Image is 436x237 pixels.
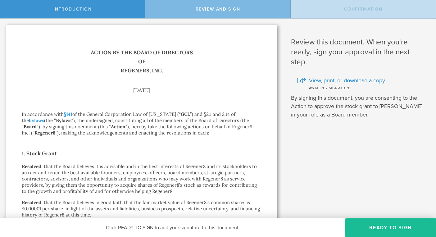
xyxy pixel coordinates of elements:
p: By signing this document, you are consenting to the Action to approve the stock grant to [PERSON_... [291,94,427,119]
strong: Action [111,124,125,130]
strong: Bylaws [56,117,71,123]
button: Ready to Sign [345,218,436,237]
strong: Resolved [22,163,41,169]
h1: Review this document. When you're ready, sign your approval in the next step. [291,37,427,67]
span: View, print, or download a copy. [309,76,386,84]
p: , that the Board believes in good faith that the fair market value of Regener8’s common shares is... [22,199,262,218]
h2: 1. Stock Grant [22,148,262,158]
h1: Action by the Board of Directors of Regener8, Inc. [22,48,262,75]
p: In accordance with of the General Corporation Law of [US_STATE] (“ ”) and §2.1 and 2.14 of the (t... [22,111,262,136]
div: Awaiting signature [297,84,427,91]
a: §141 [64,111,72,117]
strong: Resolved [22,199,41,205]
a: bylaws [29,117,44,123]
strong: Regener8 [34,130,56,136]
p: , that the Board believes it is advisable and in the best interests of Regener8 and its stockhold... [22,163,262,194]
strong: Board [24,124,37,130]
div: [DATE] [22,88,262,93]
span: Introduction [53,7,92,12]
span: Review and Sign [196,7,240,12]
span: Confirmation [344,7,383,12]
strong: GCL [181,111,190,117]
